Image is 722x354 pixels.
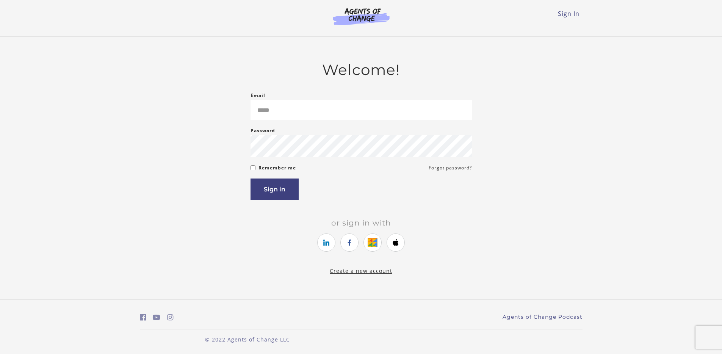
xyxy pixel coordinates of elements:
a: Sign In [558,9,579,18]
label: Remember me [258,163,296,172]
a: https://courses.thinkific.com/users/auth/linkedin?ss%5Breferral%5D=&ss%5Buser_return_to%5D=https%... [317,233,335,252]
a: https://www.facebook.com/groups/aswbtestprep (Open in a new window) [140,312,146,323]
a: https://www.youtube.com/c/AgentsofChangeTestPrepbyMeaganMitchell (Open in a new window) [153,312,160,323]
a: Create a new account [330,267,392,274]
button: Sign in [251,179,299,200]
p: © 2022 Agents of Change LLC [140,335,355,343]
i: https://www.facebook.com/groups/aswbtestprep (Open in a new window) [140,314,146,321]
label: Password [251,126,275,135]
span: Or sign in with [325,218,397,227]
img: Agents of Change Logo [325,8,398,25]
a: Agents of Change Podcast [503,313,583,321]
i: https://www.youtube.com/c/AgentsofChangeTestPrepbyMeaganMitchell (Open in a new window) [153,314,160,321]
a: https://courses.thinkific.com/users/auth/apple?ss%5Breferral%5D=&ss%5Buser_return_to%5D=https%3A%... [387,233,405,252]
a: https://courses.thinkific.com/users/auth/facebook?ss%5Breferral%5D=&ss%5Buser_return_to%5D=https%... [340,233,359,252]
h2: Welcome! [251,61,472,79]
a: https://courses.thinkific.com/users/auth/google?ss%5Breferral%5D=&ss%5Buser_return_to%5D=https%3A... [363,233,382,252]
label: Email [251,91,265,100]
a: Forgot password? [429,163,472,172]
a: https://www.instagram.com/agentsofchangeprep/ (Open in a new window) [167,312,174,323]
i: https://www.instagram.com/agentsofchangeprep/ (Open in a new window) [167,314,174,321]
